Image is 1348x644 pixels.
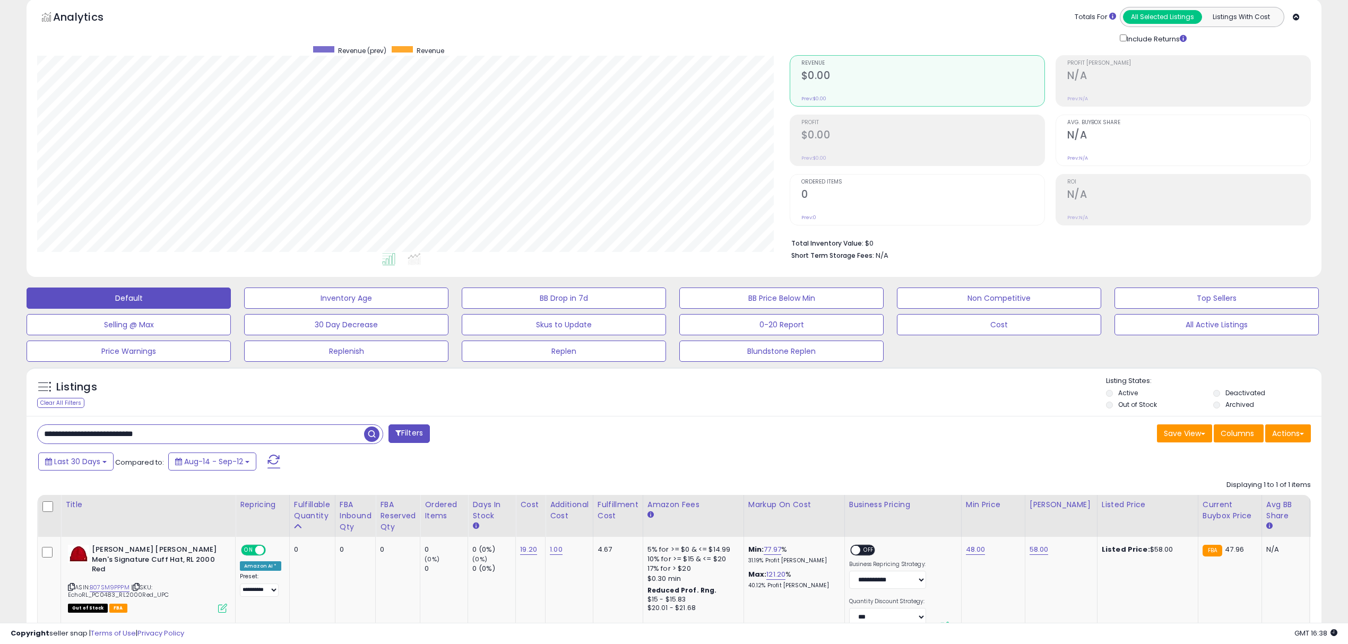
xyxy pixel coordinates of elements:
[1265,424,1311,442] button: Actions
[184,456,243,467] span: Aug-14 - Sep-12
[766,569,785,580] a: 121.20
[748,544,764,554] b: Min:
[115,457,164,467] span: Compared to:
[1067,95,1088,102] small: Prev: N/A
[1202,10,1281,24] button: Listings With Cost
[244,288,448,309] button: Inventory Age
[109,604,127,613] span: FBA
[647,510,654,520] small: Amazon Fees.
[520,499,541,510] div: Cost
[801,155,826,161] small: Prev: $0.00
[764,544,781,555] a: 77.97
[748,545,836,564] div: %
[244,341,448,362] button: Replenish
[598,545,635,554] div: 4.67
[91,628,136,638] a: Terms of Use
[748,499,840,510] div: Markup on Cost
[1067,214,1088,221] small: Prev: N/A
[1118,388,1138,397] label: Active
[801,95,826,102] small: Prev: $0.00
[242,546,255,555] span: ON
[647,595,736,604] div: $15 - $15.83
[1067,129,1310,143] h2: N/A
[748,570,836,589] div: %
[748,569,767,579] b: Max:
[647,574,736,584] div: $0.30 min
[1203,499,1257,521] div: Current Buybox Price
[897,288,1101,309] button: Non Competitive
[462,288,666,309] button: BB Drop in 7d
[1030,544,1049,555] a: 58.00
[388,424,430,443] button: Filters
[860,546,877,555] span: OFF
[897,314,1101,335] button: Cost
[550,544,563,555] a: 1.00
[791,236,1303,249] li: $0
[240,499,285,510] div: Repricing
[472,545,515,554] div: 0 (0%)
[472,521,479,531] small: Days In Stock.
[1214,424,1264,442] button: Columns
[791,239,863,248] b: Total Inventory Value:
[791,251,874,260] b: Short Term Storage Fees:
[1030,499,1093,510] div: [PERSON_NAME]
[744,495,844,537] th: The percentage added to the cost of goods (COGS) that forms the calculator for Min & Max prices.
[1123,10,1202,24] button: All Selected Listings
[1225,400,1254,409] label: Archived
[647,499,739,510] div: Amazon Fees
[380,545,412,554] div: 0
[679,314,884,335] button: 0-20 Report
[801,179,1044,185] span: Ordered Items
[1112,32,1199,45] div: Include Returns
[462,341,666,362] button: Replen
[380,499,416,533] div: FBA Reserved Qty
[1102,544,1150,554] b: Listed Price:
[1157,424,1212,442] button: Save View
[27,314,231,335] button: Selling @ Max
[65,499,231,510] div: Title
[1102,499,1194,510] div: Listed Price
[801,120,1044,126] span: Profit
[168,452,256,471] button: Aug-14 - Sep-12
[647,545,736,554] div: 5% for >= $0 & <= $14.99
[1221,428,1254,439] span: Columns
[1114,288,1319,309] button: Top Sellers
[647,604,736,613] div: $20.01 - $21.68
[68,604,108,613] span: All listings that are currently out of stock and unavailable for purchase on Amazon
[1102,545,1190,554] div: $58.00
[425,555,439,563] small: (0%)
[748,582,836,589] p: 40.12% Profit [PERSON_NAME]
[244,314,448,335] button: 30 Day Decrease
[1114,314,1319,335] button: All Active Listings
[338,46,386,55] span: Revenue (prev)
[425,545,468,554] div: 0
[966,499,1021,510] div: Min Price
[598,499,638,521] div: Fulfillment Cost
[1266,499,1305,521] div: Avg BB Share
[876,250,888,260] span: N/A
[425,499,463,521] div: Ordered Items
[647,586,717,595] b: Reduced Prof. Rng.
[264,546,281,555] span: OFF
[1225,388,1265,397] label: Deactivated
[11,628,49,638] strong: Copyright
[38,452,114,471] button: Last 30 Days
[462,314,666,335] button: Skus to Update
[647,554,736,564] div: 10% for >= $15 & <= $20
[92,545,221,577] b: [PERSON_NAME] [PERSON_NAME] Men's Signature Cuff Hat, RL 2000 Red
[340,499,371,533] div: FBA inbound Qty
[679,341,884,362] button: Blundstone Replen
[801,60,1044,66] span: Revenue
[748,557,836,564] p: 31.19% Profit [PERSON_NAME]
[1075,12,1116,22] div: Totals For
[27,288,231,309] button: Default
[1106,376,1321,386] p: Listing States:
[520,544,537,555] a: 19.20
[294,499,331,521] div: Fulfillable Quantity
[240,561,281,571] div: Amazon AI *
[1067,188,1310,203] h2: N/A
[425,564,468,573] div: 0
[1067,69,1310,84] h2: N/A
[240,573,281,597] div: Preset:
[11,629,184,639] div: seller snap | |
